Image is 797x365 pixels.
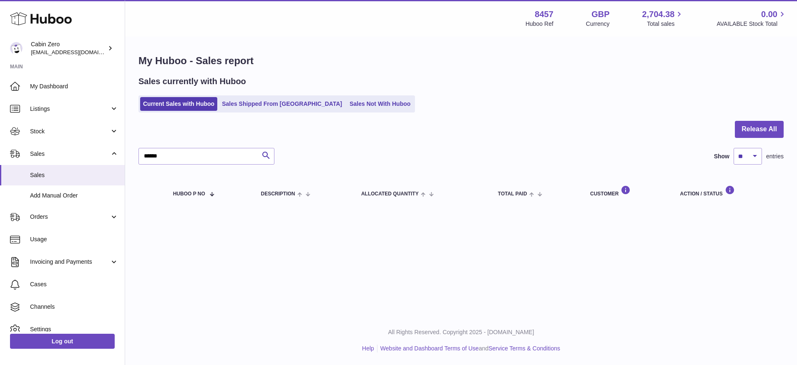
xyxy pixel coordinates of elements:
[361,191,419,197] span: ALLOCATED Quantity
[717,9,787,28] a: 0.00 AVAILABLE Stock Total
[30,192,118,200] span: Add Manual Order
[30,127,110,135] span: Stock
[498,191,527,197] span: Total paid
[140,97,217,111] a: Current Sales with Huboo
[30,258,110,266] span: Invoicing and Payments
[377,345,560,352] li: and
[535,9,553,20] strong: 8457
[132,328,790,336] p: All Rights Reserved. Copyright 2025 - [DOMAIN_NAME]
[10,334,115,349] a: Log out
[590,185,663,197] div: Customer
[647,20,684,28] span: Total sales
[30,213,110,221] span: Orders
[219,97,345,111] a: Sales Shipped From [GEOGRAPHIC_DATA]
[591,9,609,20] strong: GBP
[31,40,106,56] div: Cabin Zero
[30,150,110,158] span: Sales
[717,20,787,28] span: AVAILABLE Stock Total
[488,345,560,352] a: Service Terms & Conditions
[362,345,374,352] a: Help
[30,303,118,311] span: Channels
[714,152,729,160] label: Show
[30,325,118,333] span: Settings
[30,105,110,113] span: Listings
[380,345,479,352] a: Website and Dashboard Terms of Use
[138,76,246,87] h2: Sales currently with Huboo
[642,9,675,20] span: 2,704.38
[138,54,784,67] h1: My Huboo - Sales report
[680,185,776,197] div: Action / Status
[30,235,118,243] span: Usage
[735,121,784,138] button: Release All
[347,97,413,111] a: Sales Not With Huboo
[761,9,777,20] span: 0.00
[10,42,23,55] img: huboo@cabinzero.com
[766,152,784,160] span: entries
[261,191,295,197] span: Description
[30,280,118,288] span: Cases
[586,20,610,28] div: Currency
[30,82,118,90] span: My Dashboard
[30,171,118,179] span: Sales
[31,49,123,55] span: [EMAIL_ADDRESS][DOMAIN_NAME]
[525,20,553,28] div: Huboo Ref
[173,191,205,197] span: Huboo P no
[642,9,684,28] a: 2,704.38 Total sales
